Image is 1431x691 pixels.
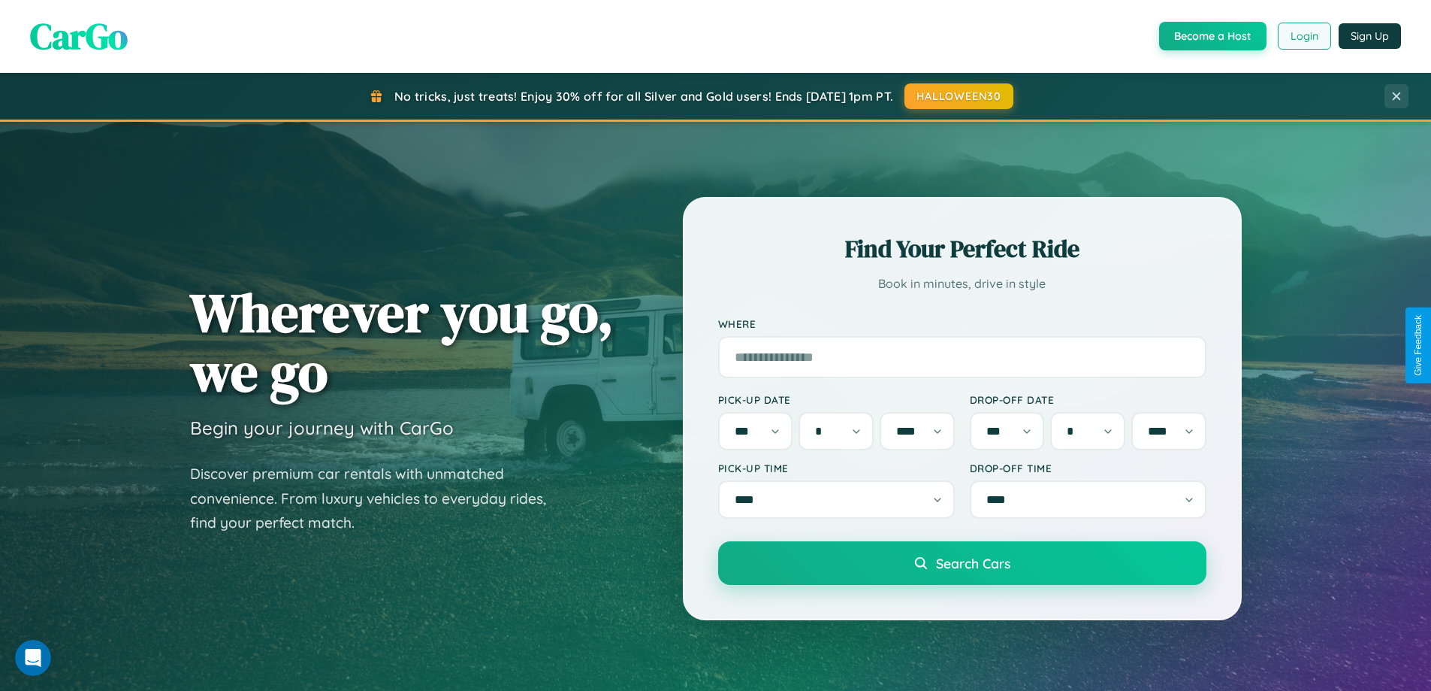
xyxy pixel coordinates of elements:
[1159,22,1266,50] button: Become a Host
[718,273,1206,295] p: Book in minutes, drive in style
[190,417,454,439] h3: Begin your journey with CarGo
[718,462,955,474] label: Pick-up Time
[970,462,1206,474] label: Drop-off Time
[1413,315,1423,376] div: Give Feedback
[30,11,128,61] span: CarGo
[394,89,893,104] span: No tricks, just treats! Enjoy 30% off for all Silver and Gold users! Ends [DATE] 1pm PT.
[15,640,51,676] iframe: Intercom live chat
[718,317,1206,330] label: Where
[190,283,614,402] h1: Wherever you go, we go
[970,393,1206,406] label: Drop-off Date
[1278,23,1331,50] button: Login
[904,83,1013,109] button: HALLOWEEN30
[1339,23,1401,49] button: Sign Up
[190,462,566,535] p: Discover premium car rentals with unmatched convenience. From luxury vehicles to everyday rides, ...
[936,555,1010,571] span: Search Cars
[718,541,1206,585] button: Search Cars
[718,232,1206,265] h2: Find Your Perfect Ride
[718,393,955,406] label: Pick-up Date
